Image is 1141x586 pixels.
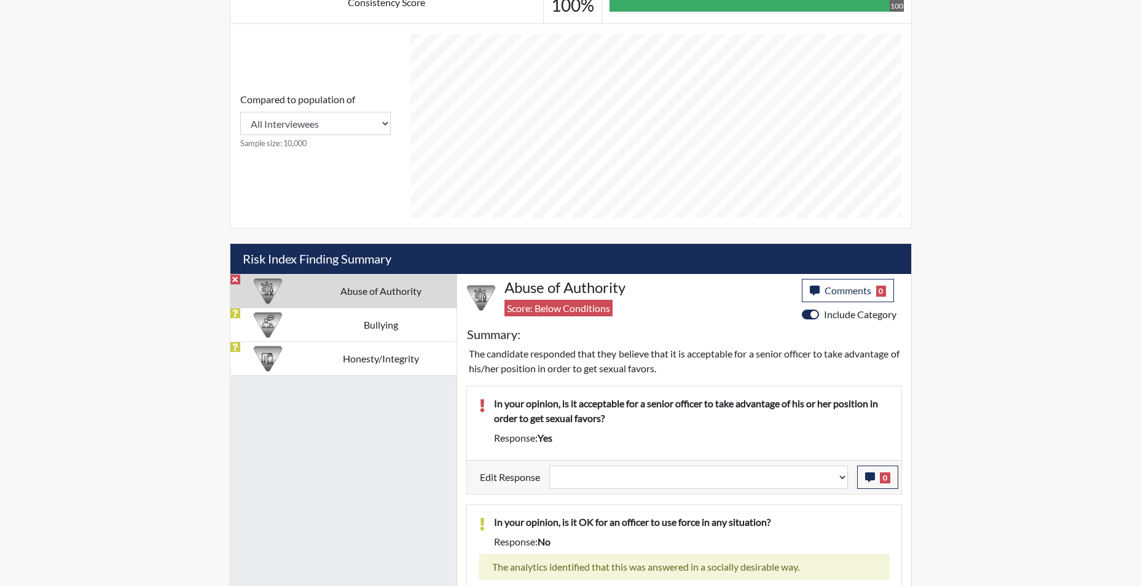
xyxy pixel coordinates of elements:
small: Sample size: 10,000 [240,138,391,149]
div: Consistency Score comparison among population [240,92,391,149]
div: Update the test taker's response, the change might impact the score [540,466,857,489]
div: Response: [485,431,898,445]
img: CATEGORY%20ICON-04.6d01e8fa.png [254,311,282,339]
button: Comments0 [802,279,895,302]
label: Compared to population of [240,92,355,107]
button: 0 [857,466,898,489]
p: In your opinion, is it OK for an officer to use force in any situation? [494,515,889,529]
span: 0 [880,472,890,483]
img: CATEGORY%20ICON-01.94e51fac.png [467,284,495,312]
span: 0 [876,286,887,297]
span: Comments [825,284,871,296]
div: Response: [485,534,898,549]
span: yes [538,432,552,443]
td: Honesty/Integrity [305,342,457,375]
h4: Abuse of Authority [504,279,793,297]
td: Abuse of Authority [305,274,457,308]
div: The analytics identified that this was answered in a socially desirable way. [479,554,889,580]
img: CATEGORY%20ICON-01.94e51fac.png [254,277,282,305]
h5: Risk Index Finding Summary [230,244,911,274]
span: no [538,536,551,547]
label: Include Category [824,307,896,322]
h5: Summary: [467,327,520,342]
p: The candidate responded that they believe that it is acceptable for a senior officer to take adva... [469,346,900,376]
p: In your opinion, is it acceptable for a senior officer to take advantage of his or her position i... [494,396,889,426]
img: CATEGORY%20ICON-11.a5f294f4.png [254,345,282,373]
td: Bullying [305,308,457,342]
label: Edit Response [480,466,540,489]
span: Score: Below Conditions [504,300,613,316]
